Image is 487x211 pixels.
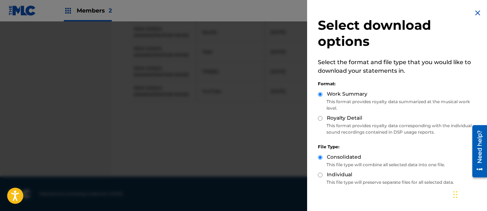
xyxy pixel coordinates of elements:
p: This file type will combine all selected data into one file. [318,162,480,168]
p: This file type will preserve separate files for all selected data. [318,179,480,186]
img: MLC Logo [9,5,36,16]
p: This format provides royalty data corresponding with the individual sound recordings contained in... [318,123,480,135]
img: Top Rightsholders [64,6,72,15]
div: File Type: [318,144,480,150]
span: Members [77,6,112,15]
label: Work Summary [327,90,367,98]
div: Drag [453,184,458,205]
iframe: Resource Center [467,123,487,180]
div: Format: [318,81,480,87]
label: Consolidated [327,153,361,161]
span: 2 [109,7,112,14]
label: Individual [327,171,352,178]
p: This format provides royalty data summarized at the musical work level. [318,99,480,111]
h2: Select download options [318,17,480,49]
p: Select the format and file type that you would like to download your statements in. [318,58,480,75]
label: Royalty Detail [327,114,362,122]
iframe: Chat Widget [451,177,487,211]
